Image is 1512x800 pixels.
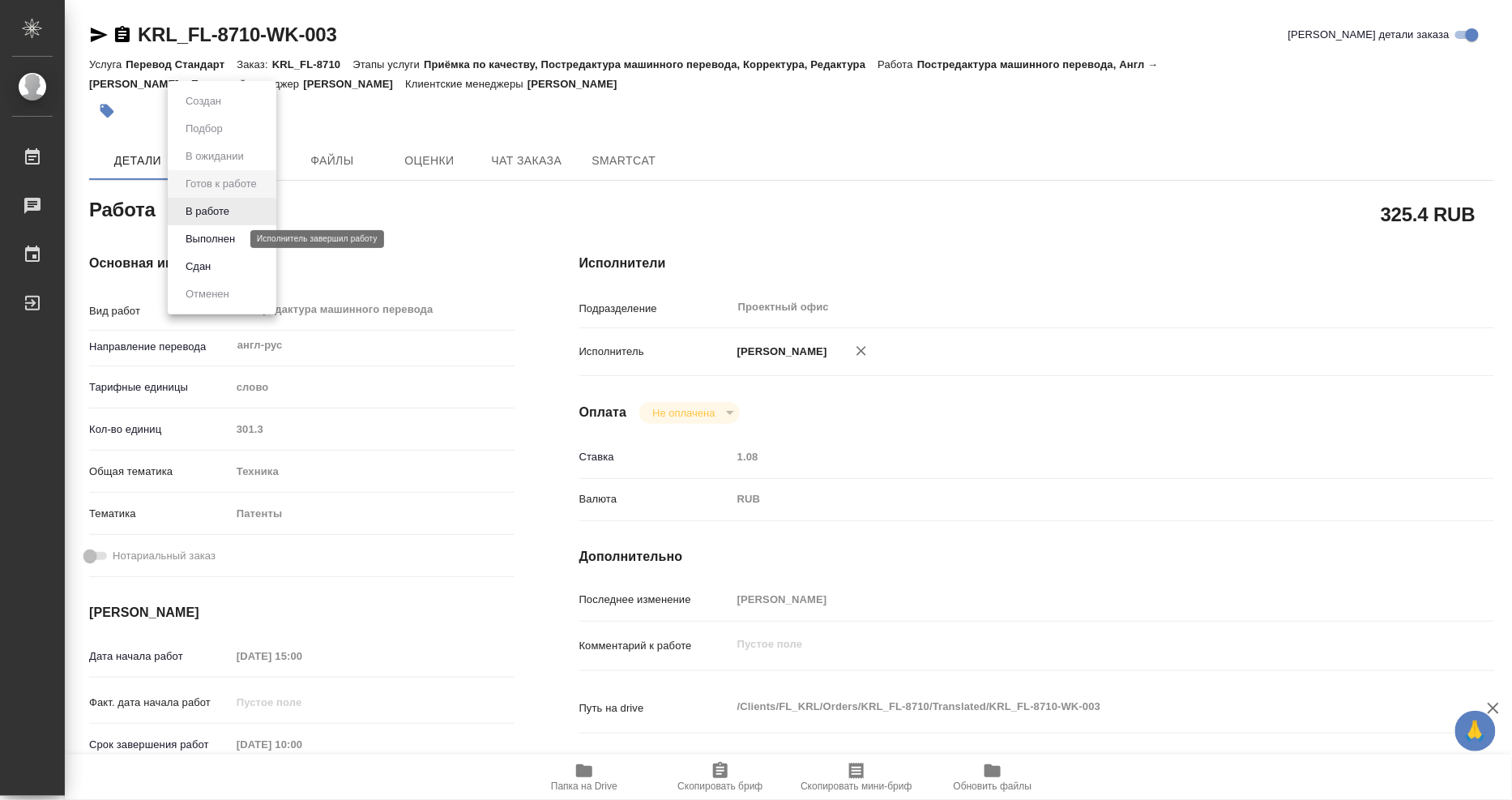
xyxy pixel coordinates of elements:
[181,230,240,248] button: Выполнен
[181,175,262,193] button: Готов к работе
[181,285,234,303] button: Отменен
[181,148,249,165] button: В ожидании
[181,92,226,110] button: Создан
[181,203,234,220] button: В работе
[181,258,216,276] button: Сдан
[181,120,228,138] button: Подбор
